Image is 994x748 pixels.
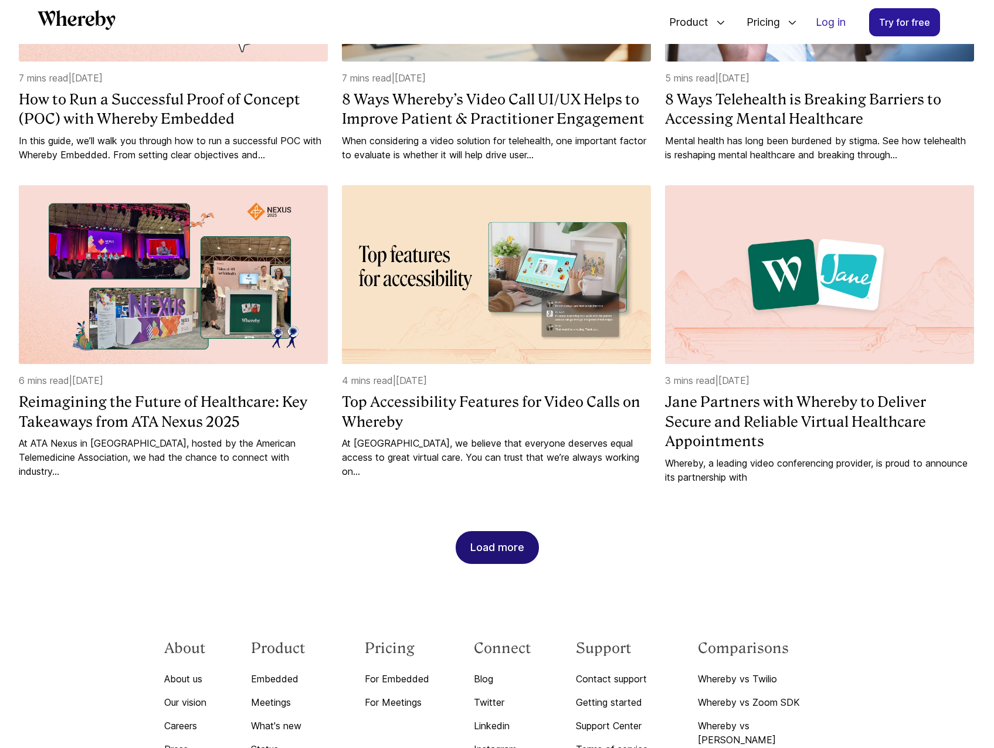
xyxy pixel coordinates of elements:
p: 7 mins read | [DATE] [342,71,651,85]
a: Contact support [576,672,653,686]
a: What's new [251,719,320,733]
a: When considering a video solution for telehealth, one important factor to evaluate is whether it ... [342,134,651,162]
p: 5 mins read | [DATE] [665,71,974,85]
a: Embedded [251,672,320,686]
a: Top Accessibility Features for Video Calls on Whereby [342,392,651,431]
h3: Connect [474,639,531,658]
a: Whereby vs Twilio [698,672,830,686]
a: Log in [806,9,855,36]
a: 8 Ways Telehealth is Breaking Barriers to Accessing Mental Healthcare [665,90,974,129]
svg: Whereby [38,10,116,30]
a: For Embedded [365,672,429,686]
a: At [GEOGRAPHIC_DATA], we believe that everyone deserves equal access to great virtual care. You c... [342,436,651,478]
a: Whereby vs Zoom SDK [698,695,830,709]
div: Load more [470,532,524,563]
a: Jane Partners with Whereby to Deliver Secure and Reliable Virtual Healthcare Appointments [665,392,974,451]
h3: Pricing [365,639,429,658]
a: About us [164,672,206,686]
a: Linkedin [474,719,531,733]
p: 3 mins read | [DATE] [665,373,974,387]
a: Reimagining the Future of Healthcare: Key Takeaways from ATA Nexus 2025 [19,392,328,431]
h3: Product [251,639,320,658]
h3: Comparisons [698,639,830,658]
a: Whereby, a leading video conferencing provider, is proud to announce its partnership with [665,456,974,484]
span: Pricing [735,3,783,42]
a: Twitter [474,695,531,709]
a: Our vision [164,695,206,709]
a: For Meetings [365,695,429,709]
span: Product [657,3,711,42]
a: Blog [474,672,531,686]
p: 4 mins read | [DATE] [342,373,651,387]
a: Mental health has long been burdened by stigma. See how telehealth is reshaping mental healthcare... [665,134,974,162]
a: Try for free [869,8,940,36]
a: At ATA Nexus in [GEOGRAPHIC_DATA], hosted by the American Telemedicine Association, we had the ch... [19,436,328,478]
h3: About [164,639,206,658]
a: Getting started [576,695,653,709]
a: How to Run a Successful Proof of Concept (POC) with Whereby Embedded [19,90,328,129]
button: Load more [456,531,539,564]
a: 8 Ways Whereby’s Video Call UI/UX Helps to Improve Patient & Practitioner Engagement [342,90,651,129]
a: Support Center [576,719,653,733]
a: Meetings [251,695,320,709]
p: 7 mins read | [DATE] [19,71,328,85]
a: Whereby [38,10,116,34]
a: In this guide, we’ll walk you through how to run a successful POC with Whereby Embedded. From set... [19,134,328,162]
a: Careers [164,719,206,733]
p: 6 mins read | [DATE] [19,373,328,387]
h3: Support [576,639,653,658]
a: Whereby vs [PERSON_NAME] [698,719,830,747]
